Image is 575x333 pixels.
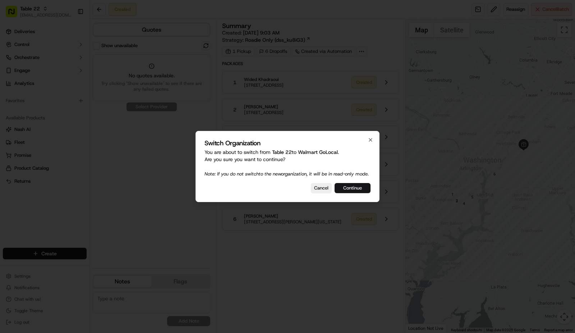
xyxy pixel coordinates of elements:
[204,140,371,146] h2: Switch Organization
[335,183,371,193] button: Continue
[311,183,332,193] button: Cancel
[204,171,369,177] span: Note: If you do not switch to the new organization, it will be in read-only mode.
[298,149,338,155] span: Walmart GoLocal
[272,149,292,155] span: Table 22
[204,149,371,177] p: You are about to switch from to . Are you sure you want to continue?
